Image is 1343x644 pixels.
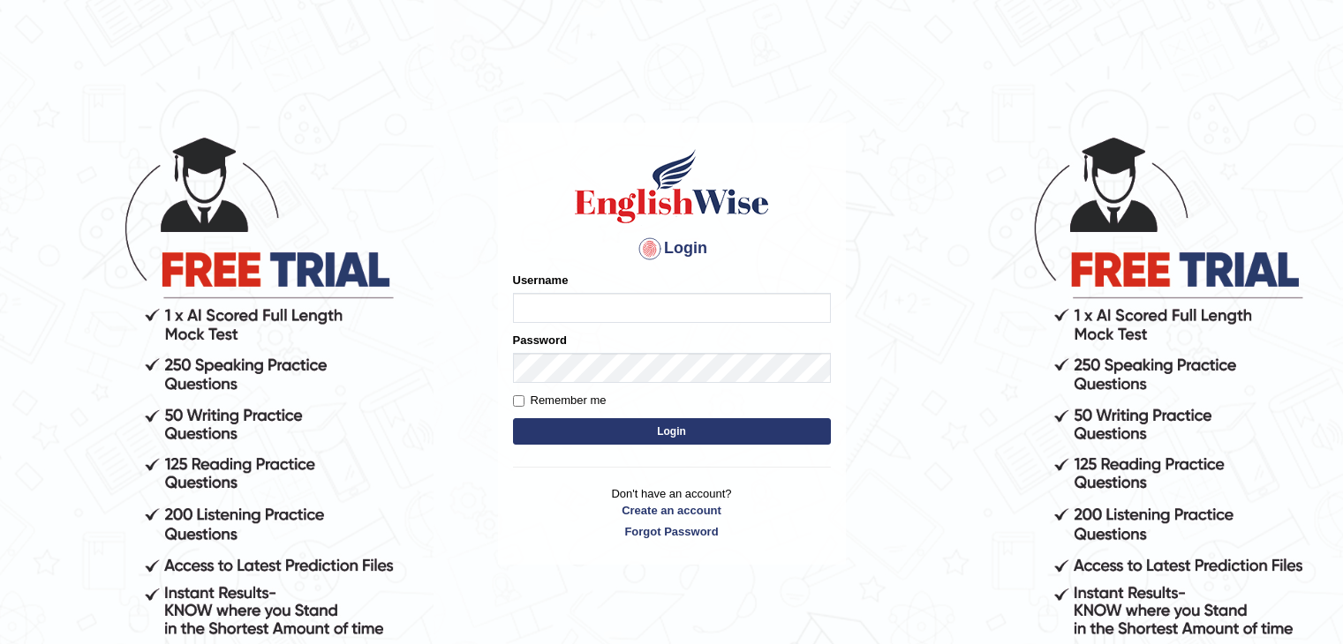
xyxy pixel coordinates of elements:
label: Username [513,272,569,288]
a: Create an account [513,502,831,519]
label: Remember me [513,392,607,409]
p: Don't have an account? [513,485,831,540]
label: Password [513,332,567,348]
button: Login [513,418,831,445]
img: Logo of English Wise sign in for intelligent practice with AI [571,146,773,226]
h4: Login [513,235,831,263]
a: Forgot Password [513,523,831,540]
input: Remember me [513,395,524,407]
